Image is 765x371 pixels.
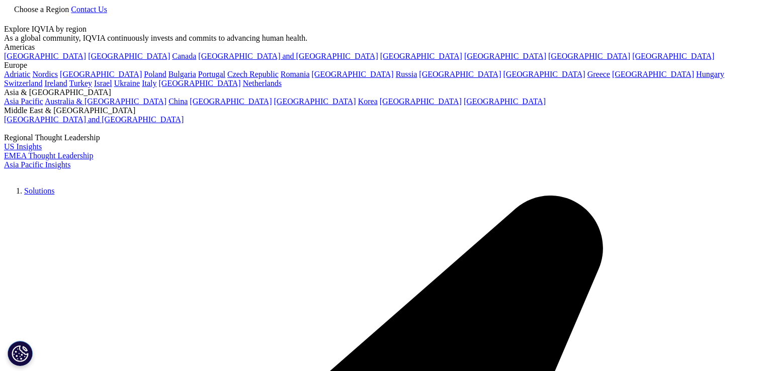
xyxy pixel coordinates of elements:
a: Ukraine [114,79,140,87]
a: [GEOGRAPHIC_DATA] [4,52,86,60]
a: [GEOGRAPHIC_DATA] [419,70,501,78]
a: [GEOGRAPHIC_DATA] [464,97,546,106]
a: Turkey [69,79,92,87]
a: Netherlands [243,79,282,87]
a: Israel [94,79,112,87]
a: Solutions [24,187,54,195]
a: China [168,97,188,106]
a: [GEOGRAPHIC_DATA] [274,97,356,106]
a: [GEOGRAPHIC_DATA] [158,79,240,87]
a: Hungary [696,70,724,78]
a: Romania [281,70,310,78]
a: Australia & [GEOGRAPHIC_DATA] [45,97,166,106]
a: Adriatic [4,70,30,78]
a: [GEOGRAPHIC_DATA] and [GEOGRAPHIC_DATA] [198,52,378,60]
div: As a global community, IQVIA continuously invests and commits to advancing human health. [4,34,761,43]
a: [GEOGRAPHIC_DATA] [464,52,546,60]
a: Poland [144,70,166,78]
a: [GEOGRAPHIC_DATA] [548,52,630,60]
a: Switzerland [4,79,42,87]
div: Middle East & [GEOGRAPHIC_DATA] [4,106,761,115]
a: Contact Us [71,5,107,14]
div: Asia & [GEOGRAPHIC_DATA] [4,88,761,97]
a: Italy [142,79,156,87]
a: [GEOGRAPHIC_DATA] [380,97,462,106]
a: [GEOGRAPHIC_DATA] and [GEOGRAPHIC_DATA] [4,115,184,124]
a: Canada [172,52,196,60]
a: Greece [587,70,610,78]
a: [GEOGRAPHIC_DATA] [380,52,462,60]
a: Nordics [32,70,58,78]
a: Asia Pacific Insights [4,160,70,169]
a: [GEOGRAPHIC_DATA] [632,52,714,60]
a: [GEOGRAPHIC_DATA] [312,70,394,78]
a: Bulgaria [168,70,196,78]
a: Korea [358,97,378,106]
span: Choose a Region [14,5,69,14]
a: Ireland [44,79,67,87]
div: Explore IQVIA by region [4,25,761,34]
a: [GEOGRAPHIC_DATA] [612,70,694,78]
a: Asia Pacific [4,97,43,106]
div: Europe [4,61,761,70]
a: Czech Republic [227,70,279,78]
a: Portugal [198,70,225,78]
div: Regional Thought Leadership [4,133,761,142]
a: Russia [396,70,417,78]
a: [GEOGRAPHIC_DATA] [503,70,585,78]
a: US Insights [4,142,42,151]
div: Americas [4,43,761,52]
a: EMEA Thought Leadership [4,151,93,160]
a: [GEOGRAPHIC_DATA] [190,97,272,106]
a: [GEOGRAPHIC_DATA] [88,52,170,60]
a: [GEOGRAPHIC_DATA] [60,70,142,78]
button: Cookie Settings [8,341,33,366]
